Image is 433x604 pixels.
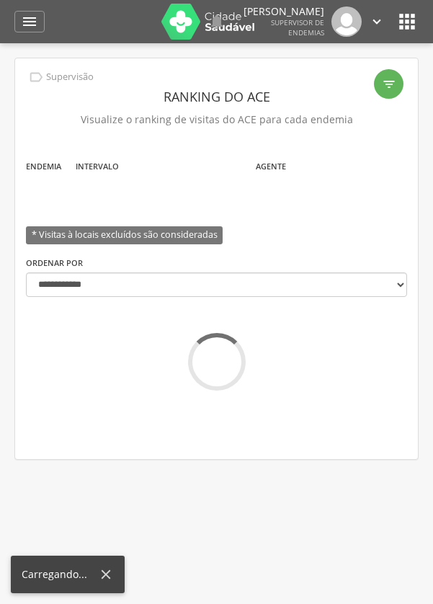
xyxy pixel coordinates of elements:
i:  [208,13,226,30]
div: Carregando... [22,567,98,582]
i:  [382,77,396,92]
i:  [396,10,419,33]
i:  [369,14,385,30]
header: Ranking do ACE [26,84,407,110]
label: Agente [256,161,286,172]
p: Supervisão [46,71,94,83]
label: Intervalo [76,161,119,172]
i:  [21,13,38,30]
label: Ordenar por [26,257,83,269]
div: Filtro [374,69,403,99]
p: Visualize o ranking de visitas do ACE para cada endemia [26,110,407,130]
a:  [14,11,45,32]
a:  [208,6,226,37]
i:  [28,69,44,85]
a:  [369,6,385,37]
p: [PERSON_NAME] [244,6,324,17]
label: Endemia [26,161,61,172]
span: Supervisor de Endemias [271,17,324,37]
span: * Visitas à locais excluídos são consideradas [26,226,223,244]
